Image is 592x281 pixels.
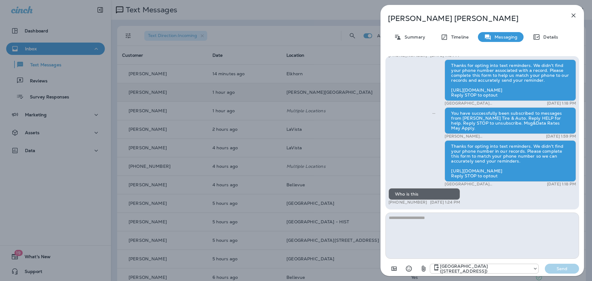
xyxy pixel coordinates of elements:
[430,200,460,205] p: [DATE] 1:24 PM
[432,110,435,116] span: Sent
[547,182,576,187] p: [DATE] 1:18 PM
[430,264,538,274] div: +1 (402) 391-7280
[445,101,523,106] p: [GEOGRAPHIC_DATA][STREET_ADDRESS] ([STREET_ADDRESS])
[388,262,400,275] button: Add in a premade template
[448,35,469,39] p: Timeline
[491,35,517,39] p: Messaging
[445,140,576,182] div: Thanks for opting into text reminders. We didn't find your phone number in our records. Please co...
[388,200,427,205] p: [PHONE_NUMBER]
[547,101,576,106] p: [DATE] 1:18 PM
[445,107,576,134] div: You have successfully been subscribed to messages from [PERSON_NAME] Tire & Auto. Reply HELP for ...
[440,264,530,274] p: [GEOGRAPHIC_DATA] ([STREET_ADDRESS])
[445,182,523,187] p: [GEOGRAPHIC_DATA] ([STREET_ADDRESS])
[445,134,523,139] p: [PERSON_NAME][GEOGRAPHIC_DATA] ([STREET_ADDRESS][PERSON_NAME])
[540,35,558,39] p: Details
[445,60,576,101] div: Thanks for opting into text reminders. We didn't find your phone number associated with a record....
[546,134,576,139] p: [DATE] 1:59 PM
[388,188,460,200] div: Who is this
[403,262,415,275] button: Select an emoji
[388,14,556,23] p: [PERSON_NAME] [PERSON_NAME]
[401,35,425,39] p: Summary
